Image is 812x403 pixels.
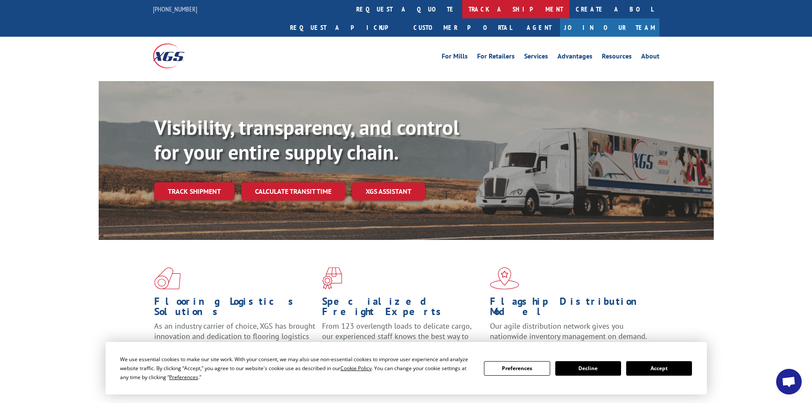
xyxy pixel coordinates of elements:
[154,267,181,289] img: xgs-icon-total-supply-chain-intelligence-red
[322,321,484,359] p: From 123 overlength loads to delicate cargo, our experienced staff knows the best way to move you...
[241,182,345,201] a: Calculate transit time
[340,365,372,372] span: Cookie Policy
[776,369,802,394] div: Open chat
[484,361,550,376] button: Preferences
[154,296,316,321] h1: Flooring Logistics Solutions
[120,355,474,382] div: We use essential cookies to make our site work. With your consent, we may also use non-essential ...
[106,342,707,394] div: Cookie Consent Prompt
[284,18,407,37] a: Request a pickup
[641,53,660,62] a: About
[626,361,692,376] button: Accept
[154,114,459,165] b: Visibility, transparency, and control for your entire supply chain.
[153,5,197,13] a: [PHONE_NUMBER]
[557,53,592,62] a: Advantages
[560,18,660,37] a: Join Our Team
[490,296,651,321] h1: Flagship Distribution Model
[154,182,235,200] a: Track shipment
[555,361,621,376] button: Decline
[490,321,647,341] span: Our agile distribution network gives you nationwide inventory management on demand.
[490,267,519,289] img: xgs-icon-flagship-distribution-model-red
[352,182,425,201] a: XGS ASSISTANT
[477,53,515,62] a: For Retailers
[518,18,560,37] a: Agent
[322,296,484,321] h1: Specialized Freight Experts
[602,53,632,62] a: Resources
[169,374,198,381] span: Preferences
[407,18,518,37] a: Customer Portal
[322,267,342,289] img: xgs-icon-focused-on-flooring-red
[442,53,468,62] a: For Mills
[524,53,548,62] a: Services
[154,321,315,351] span: As an industry carrier of choice, XGS has brought innovation and dedication to flooring logistics...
